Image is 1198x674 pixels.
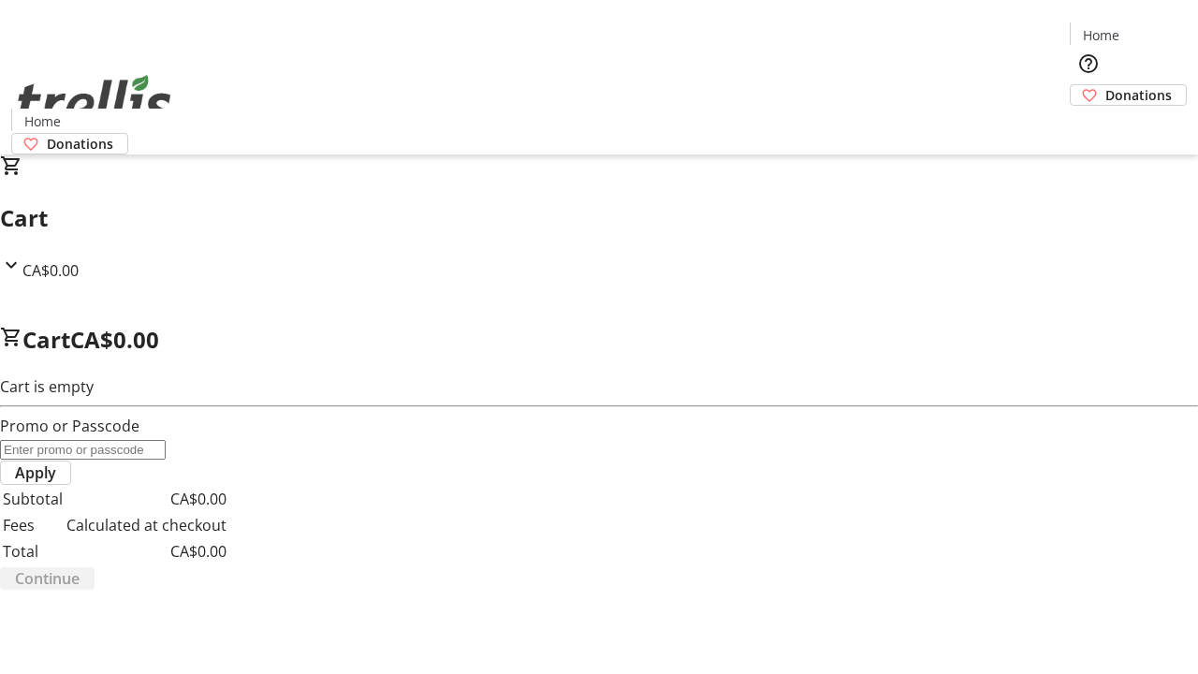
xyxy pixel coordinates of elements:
[1071,25,1131,45] a: Home
[1105,85,1172,105] span: Donations
[1070,84,1187,106] a: Donations
[66,487,227,511] td: CA$0.00
[2,487,64,511] td: Subtotal
[22,260,79,281] span: CA$0.00
[11,133,128,154] a: Donations
[2,513,64,537] td: Fees
[1083,25,1119,45] span: Home
[11,54,178,148] img: Orient E2E Organization q9zma5UAMd's Logo
[66,513,227,537] td: Calculated at checkout
[66,539,227,564] td: CA$0.00
[2,539,64,564] td: Total
[70,324,159,355] span: CA$0.00
[1070,106,1107,143] button: Cart
[24,111,61,131] span: Home
[15,462,56,484] span: Apply
[47,134,113,154] span: Donations
[1070,45,1107,82] button: Help
[12,111,72,131] a: Home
